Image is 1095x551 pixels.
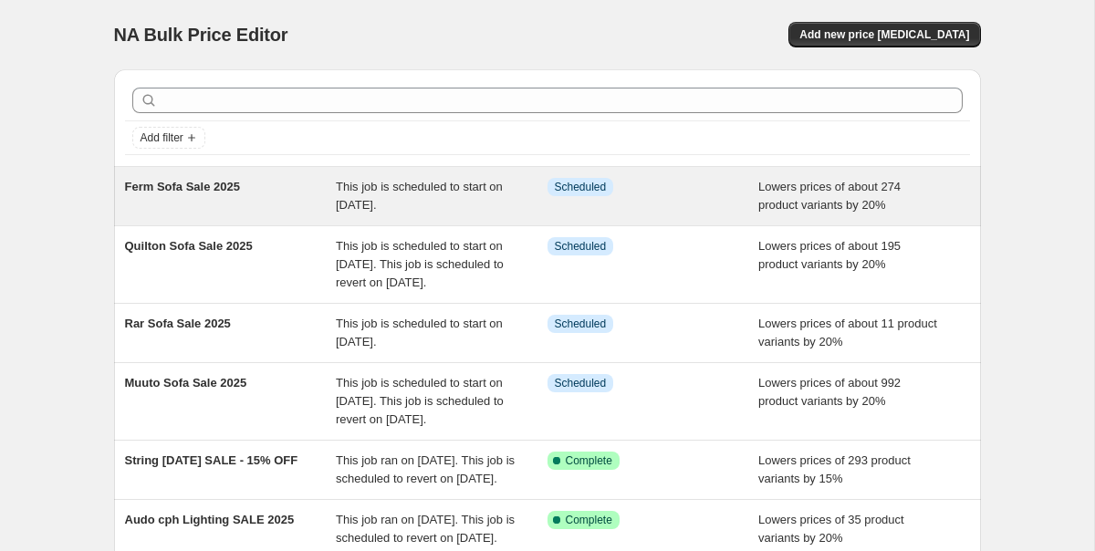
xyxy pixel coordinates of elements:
span: This job is scheduled to start on [DATE]. This job is scheduled to revert on [DATE]. [336,239,504,289]
span: This job is scheduled to start on [DATE]. [336,180,503,212]
span: This job is scheduled to start on [DATE]. This job is scheduled to revert on [DATE]. [336,376,504,426]
span: This job ran on [DATE]. This job is scheduled to revert on [DATE]. [336,513,515,545]
span: Scheduled [555,317,607,331]
span: Lowers prices of about 992 product variants by 20% [758,376,901,408]
span: Ferm Sofa Sale 2025 [125,180,240,193]
span: Complete [566,513,612,527]
span: Lowers prices of about 195 product variants by 20% [758,239,901,271]
span: Complete [566,453,612,468]
button: Add filter [132,127,205,149]
span: Add new price [MEDICAL_DATA] [799,27,969,42]
span: Lowers prices of about 11 product variants by 20% [758,317,937,348]
span: Add filter [141,130,183,145]
span: Audo cph Lighting SALE 2025 [125,513,295,526]
button: Add new price [MEDICAL_DATA] [788,22,980,47]
span: Scheduled [555,180,607,194]
span: Lowers prices of 35 product variants by 20% [758,513,904,545]
span: Scheduled [555,376,607,390]
span: Rar Sofa Sale 2025 [125,317,231,330]
span: Lowers prices of about 274 product variants by 20% [758,180,901,212]
span: Lowers prices of 293 product variants by 15% [758,453,911,485]
span: Quilton Sofa Sale 2025 [125,239,253,253]
span: String [DATE] SALE - 15% OFF [125,453,298,467]
span: NA Bulk Price Editor [114,25,288,45]
span: This job is scheduled to start on [DATE]. [336,317,503,348]
span: Muuto Sofa Sale 2025 [125,376,247,390]
span: Scheduled [555,239,607,254]
span: This job ran on [DATE]. This job is scheduled to revert on [DATE]. [336,453,515,485]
